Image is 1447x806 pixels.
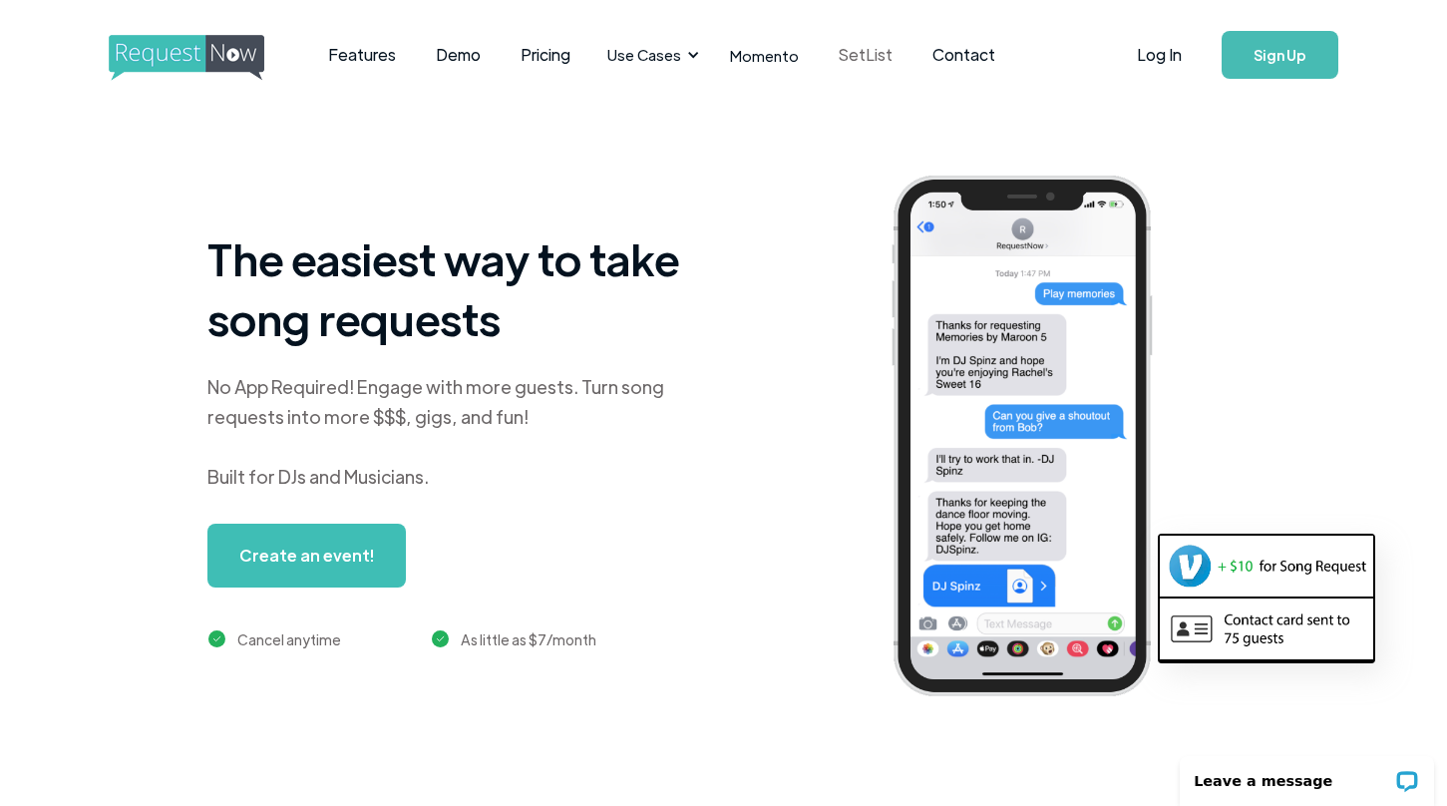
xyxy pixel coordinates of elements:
[207,524,406,588] a: Create an event!
[1222,31,1338,79] a: Sign Up
[1167,743,1447,806] iframe: LiveChat chat widget
[208,630,225,647] img: green checkmark
[819,24,912,86] a: SetList
[1117,20,1202,90] a: Log In
[501,24,590,86] a: Pricing
[207,372,706,492] div: No App Required! Engage with more guests. Turn song requests into more $$$, gigs, and fun! Built ...
[237,627,341,651] div: Cancel anytime
[1160,599,1373,658] img: contact card example
[869,162,1206,717] img: iphone screenshot
[432,630,449,647] img: green checkmark
[1160,536,1373,596] img: venmo screenshot
[416,24,501,86] a: Demo
[109,35,258,75] a: home
[109,35,301,81] img: requestnow logo
[207,228,706,348] h1: The easiest way to take song requests
[595,24,705,86] div: Use Cases
[912,24,1015,86] a: Contact
[308,24,416,86] a: Features
[461,627,596,651] div: As little as $7/month
[607,44,681,66] div: Use Cases
[710,26,819,85] a: Momento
